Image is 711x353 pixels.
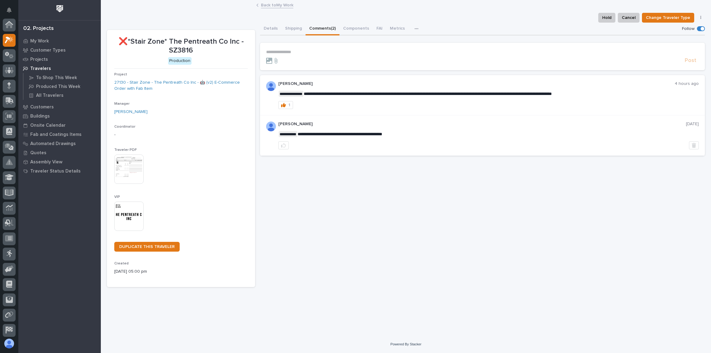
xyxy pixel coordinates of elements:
[3,4,16,16] button: Notifications
[30,38,49,44] p: My Work
[18,36,101,45] a: My Work
[30,114,50,119] p: Buildings
[114,148,137,152] span: Traveler PDF
[114,37,248,55] p: ❌*Stair Zone* The Pentreath Co Inc - SZ3816
[30,141,76,147] p: Automated Drawings
[18,148,101,157] a: Quotes
[18,64,101,73] a: Travelers
[114,109,148,115] a: [PERSON_NAME]
[373,23,386,35] button: FAI
[168,57,192,65] div: Production
[682,57,699,64] button: Post
[278,122,686,127] p: [PERSON_NAME]
[642,13,694,23] button: Change Traveler Type
[30,150,46,156] p: Quotes
[18,111,101,121] a: Buildings
[266,81,276,91] img: AOh14GjpcA6ydKGAvwfezp8OhN30Q3_1BHk5lQOeczEvCIoEuGETHm2tT-JUDAHyqffuBe4ae2BInEDZwLlH3tcCd_oYlV_i4...
[288,103,290,107] div: 1
[36,84,80,89] p: Produced This Week
[114,268,248,275] p: [DATE] 05:00 pm
[18,139,101,148] a: Automated Drawings
[618,13,640,23] button: Cancel
[598,13,615,23] button: Hold
[30,123,66,128] p: Onsite Calendar
[306,23,339,35] button: Comments (2)
[278,101,293,109] button: 1
[18,102,101,111] a: Customers
[689,141,699,149] button: Delete post
[24,82,101,91] a: Produced This Week
[24,73,101,82] a: To Shop This Week
[114,242,180,252] a: DUPLICATE THIS TRAVELER
[622,14,636,21] span: Cancel
[266,122,276,131] img: ALV-UjUW5P6fp_EKJDib9bSu4i9siC2VWaYoJ4wmsxqwS8ugEzqt2jUn7pYeYhA5TGr5A6D3IzuemHUGlvM5rCUNVp4NrpVac...
[30,132,82,137] p: Fab and Coatings Items
[281,23,306,35] button: Shipping
[18,121,101,130] a: Onsite Calendar
[685,57,696,64] span: Post
[278,81,675,86] p: [PERSON_NAME]
[682,26,695,31] p: Follow
[30,57,48,62] p: Projects
[23,25,54,32] div: 02. Projects
[30,104,54,110] p: Customers
[339,23,373,35] button: Components
[30,66,51,71] p: Travelers
[119,245,175,249] span: DUPLICATE THIS TRAVELER
[54,3,65,14] img: Workspace Logo
[390,342,421,346] a: Powered By Stacker
[30,169,81,174] p: Traveler Status Details
[114,132,248,138] p: -
[114,195,120,199] span: VIP
[278,141,289,149] button: like this post
[18,157,101,166] a: Assembly View
[18,130,101,139] a: Fab and Coatings Items
[30,48,66,53] p: Customer Types
[114,262,129,265] span: Created
[36,75,77,81] p: To Shop This Week
[30,159,62,165] p: Assembly View
[24,91,101,100] a: All Travelers
[602,14,611,21] span: Hold
[646,14,690,21] span: Change Traveler Type
[114,79,248,92] a: 27130 - Stair Zone - The Pentreath Co Inc - 🤖 (v2) E-Commerce Order with Fab Item
[18,55,101,64] a: Projects
[675,81,699,86] p: 4 hours ago
[114,125,135,129] span: Coordinator
[686,122,699,127] p: [DATE]
[18,166,101,176] a: Traveler Status Details
[261,1,293,8] a: Back toMy Work
[114,102,130,106] span: Manager
[18,45,101,55] a: Customer Types
[114,73,127,76] span: Project
[8,7,16,17] div: Notifications
[3,337,16,350] button: users-avatar
[260,23,281,35] button: Details
[386,23,409,35] button: Metrics
[36,93,64,98] p: All Travelers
